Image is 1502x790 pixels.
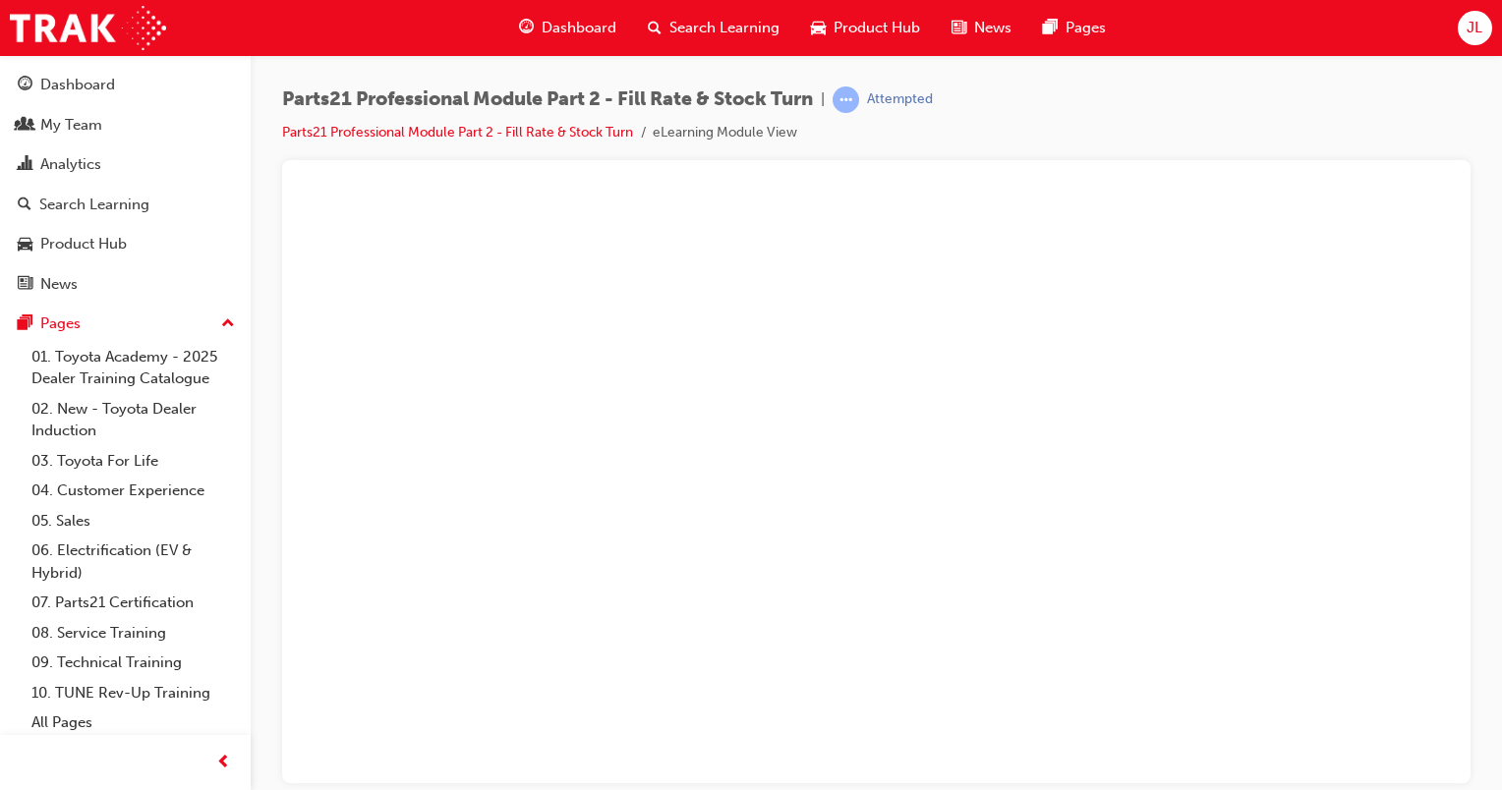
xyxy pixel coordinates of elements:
div: Search Learning [39,194,149,216]
span: pages-icon [18,315,32,333]
a: 02. New - Toyota Dealer Induction [24,394,243,446]
a: Product Hub [8,226,243,262]
span: car-icon [18,236,32,254]
a: pages-iconPages [1027,8,1122,48]
a: Search Learning [8,187,243,223]
span: news-icon [18,276,32,294]
span: guage-icon [519,16,534,40]
a: news-iconNews [936,8,1027,48]
a: 07. Parts21 Certification [24,588,243,618]
a: 10. TUNE Rev-Up Training [24,678,243,708]
a: Dashboard [8,67,243,103]
a: 04. Customer Experience [24,476,243,506]
button: Pages [8,306,243,342]
a: 06. Electrification (EV & Hybrid) [24,536,243,588]
span: up-icon [221,311,235,337]
span: Search Learning [669,17,780,39]
span: chart-icon [18,156,32,174]
a: 03. Toyota For Life [24,446,243,477]
span: Pages [1066,17,1106,39]
a: 09. Technical Training [24,648,243,678]
span: pages-icon [1043,16,1058,40]
span: news-icon [952,16,966,40]
div: Attempted [867,90,933,109]
a: Parts21 Professional Module Part 2 - Fill Rate & Stock Turn [282,124,633,141]
div: My Team [40,114,102,137]
a: Analytics [8,146,243,183]
div: Product Hub [40,233,127,255]
span: search-icon [18,197,31,214]
a: search-iconSearch Learning [632,8,795,48]
span: search-icon [648,16,662,40]
span: | [821,88,825,111]
div: Pages [40,312,81,335]
div: Analytics [40,153,101,176]
a: All Pages [24,707,243,738]
div: Dashboard [40,74,115,96]
a: guage-iconDashboard [503,8,632,48]
span: people-icon [18,117,32,135]
button: JL [1458,11,1492,45]
span: JL [1467,17,1482,39]
span: Product Hub [834,17,920,39]
span: News [974,17,1011,39]
span: prev-icon [216,751,231,775]
a: 08. Service Training [24,618,243,649]
img: Trak [10,6,166,50]
span: Dashboard [542,17,616,39]
a: car-iconProduct Hub [795,8,936,48]
span: car-icon [811,16,826,40]
li: eLearning Module View [653,122,797,144]
a: 01. Toyota Academy - 2025 Dealer Training Catalogue [24,342,243,394]
button: DashboardMy TeamAnalyticsSearch LearningProduct HubNews [8,63,243,306]
span: Parts21 Professional Module Part 2 - Fill Rate & Stock Turn [282,88,813,111]
span: guage-icon [18,77,32,94]
span: learningRecordVerb_ATTEMPT-icon [833,86,859,113]
a: News [8,266,243,303]
a: My Team [8,107,243,143]
a: 05. Sales [24,506,243,536]
div: News [40,273,78,296]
